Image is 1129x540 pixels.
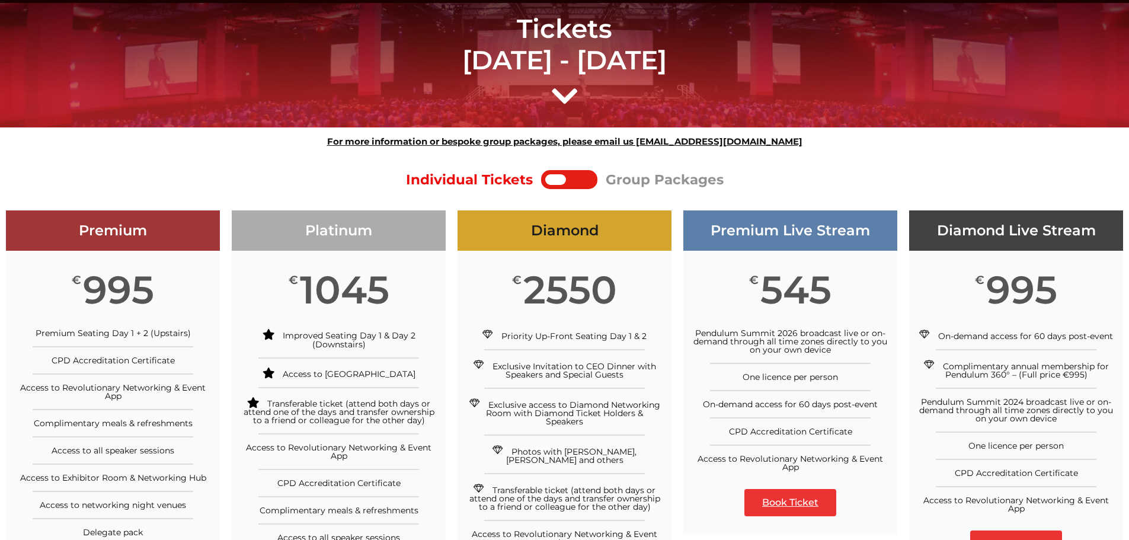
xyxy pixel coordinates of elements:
[406,167,533,193] div: Individual Tickets
[693,328,887,355] span: Pendulum Summit 2026 broadcast live or on-demand through all time zones directly to you on your o...
[683,222,897,239] h3: Premium Live Stream
[919,397,1113,424] span: Pendulum Summit 2024 broadcast live or on-demand through all time zones directly to you on your o...
[52,355,175,366] span: CPD Accreditation Certificate
[283,330,415,349] span: Improved Seating Day 1 & Day 2 (Downstairs)
[52,445,174,456] span: Access to all speaker sessions
[986,274,1057,305] span: 995
[938,331,1113,341] span: On-demand access for 60 days post-event
[486,400,660,427] span: Exclusive access to Diamond Networking Room with Diamond Ticket Holders & Speakers
[83,274,154,305] span: 995
[34,418,193,429] span: Complimentary meals & refreshments
[469,485,660,512] span: Transferable ticket (attend both days or attend one of the days and transfer ownership to a frien...
[729,426,852,437] span: CPD Accreditation Certificate
[20,382,206,401] span: Access to Revolutionary Networking & Event App
[923,495,1109,514] span: Access to Revolutionary Networking & Event App
[6,222,220,239] h3: Premium
[760,274,831,305] span: 545
[968,440,1064,451] span: One licence per person
[943,361,1109,380] span: Complimentary annual membership for Pendulum 360° – (Full price €995)
[492,361,656,380] span: Exclusive Invitation to CEO Dinner with Speakers and Special Guests
[283,369,415,379] span: Access to [GEOGRAPHIC_DATA]
[40,500,186,510] span: Access to networking night venues
[458,222,671,239] h3: Diamond
[606,167,724,193] div: Group Packages
[743,372,838,382] span: One licence per person
[703,399,878,410] span: On-demand access for 60 days post-event
[246,442,431,461] span: Access to Revolutionary Networking & Event App
[909,222,1123,239] h3: Diamond Live Stream
[523,274,617,305] span: 2550
[289,274,298,286] span: €
[83,527,143,538] span: Delegate pack
[233,13,897,76] h1: Tickets [DATE] - [DATE]
[512,274,522,286] span: €
[501,331,647,341] span: Priority Up-Front Seating Day 1 & 2
[744,489,836,516] a: Book Ticket
[244,398,434,426] span: Transferable ticket (attend both days or attend one of the days and transfer ownership to a frien...
[232,222,446,239] h3: Platinum
[36,328,191,338] span: Premium Seating Day 1 + 2 (Upstairs)
[327,136,802,147] strong: For more information or bespoke group packages, please email us [EMAIL_ADDRESS][DOMAIN_NAME]
[955,468,1078,478] span: CPD Accreditation Certificate
[698,453,883,472] span: Access to Revolutionary Networking & Event App
[72,274,81,286] span: €
[260,505,418,516] span: Complimentary meals & refreshments
[506,446,637,465] span: Photos with [PERSON_NAME], [PERSON_NAME] and others
[975,274,984,286] span: €
[749,274,759,286] span: €
[20,472,206,483] span: Access to Exhibitor Room & Networking Hub
[300,274,389,305] span: 1045
[277,478,401,488] span: CPD Accreditation Certificate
